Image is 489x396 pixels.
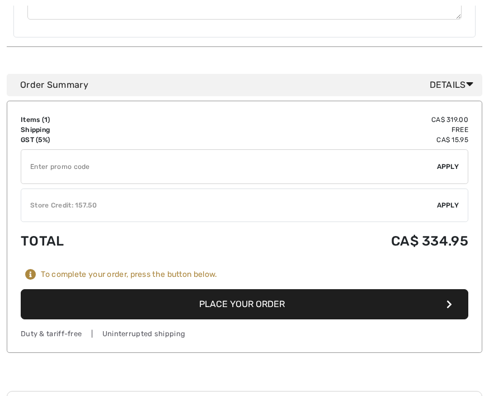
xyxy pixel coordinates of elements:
[21,328,468,339] div: Duty & tariff-free | Uninterrupted shipping
[437,200,459,210] span: Apply
[21,200,437,210] div: Store Credit: 157.50
[20,78,478,92] div: Order Summary
[182,125,468,135] td: Free
[21,125,182,135] td: Shipping
[182,135,468,145] td: CA$ 15.95
[430,78,478,92] span: Details
[21,150,437,183] input: Promo code
[44,116,48,124] span: 1
[21,115,182,125] td: Items ( )
[182,222,468,260] td: CA$ 334.95
[21,289,468,319] button: Place Your Order
[437,162,459,172] span: Apply
[41,270,217,280] div: To complete your order, press the button below.
[21,222,182,260] td: Total
[182,115,468,125] td: CA$ 319.00
[21,135,182,145] td: GST (5%)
